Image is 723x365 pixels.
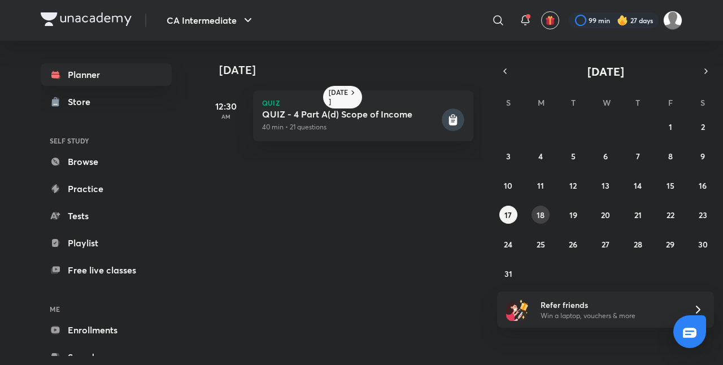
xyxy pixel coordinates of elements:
h6: Refer friends [541,299,680,311]
abbr: August 5, 2025 [571,151,576,162]
abbr: August 12, 2025 [569,180,577,191]
a: Store [41,90,172,113]
abbr: August 25, 2025 [537,239,545,250]
button: August 19, 2025 [564,206,582,224]
button: August 24, 2025 [499,235,517,253]
abbr: Sunday [506,97,511,108]
img: avatar [545,15,555,25]
abbr: August 15, 2025 [667,180,674,191]
abbr: Friday [668,97,673,108]
button: August 22, 2025 [661,206,680,224]
a: Planner [41,63,172,86]
abbr: Wednesday [603,97,611,108]
button: August 18, 2025 [532,206,550,224]
button: August 29, 2025 [661,235,680,253]
a: Tests [41,205,172,227]
button: August 23, 2025 [694,206,712,224]
abbr: August 26, 2025 [569,239,577,250]
button: [DATE] [513,63,698,79]
abbr: August 20, 2025 [601,210,610,220]
button: August 17, 2025 [499,206,517,224]
abbr: August 16, 2025 [699,180,707,191]
button: August 25, 2025 [532,235,550,253]
button: August 31, 2025 [499,264,517,283]
button: August 13, 2025 [596,176,615,194]
a: Playlist [41,232,172,254]
button: August 16, 2025 [694,176,712,194]
button: August 20, 2025 [596,206,615,224]
a: Practice [41,177,172,200]
button: CA Intermediate [160,9,262,32]
abbr: August 28, 2025 [634,239,642,250]
button: August 28, 2025 [629,235,647,253]
button: August 9, 2025 [694,147,712,165]
button: August 21, 2025 [629,206,647,224]
button: August 3, 2025 [499,147,517,165]
button: August 8, 2025 [661,147,680,165]
button: August 26, 2025 [564,235,582,253]
button: August 7, 2025 [629,147,647,165]
abbr: August 22, 2025 [667,210,674,220]
abbr: Saturday [700,97,705,108]
abbr: August 1, 2025 [669,121,672,132]
span: [DATE] [587,64,624,79]
p: Win a laptop, vouchers & more [541,311,680,321]
button: August 6, 2025 [596,147,615,165]
abbr: August 10, 2025 [504,180,512,191]
abbr: August 18, 2025 [537,210,545,220]
button: August 5, 2025 [564,147,582,165]
h5: QUIZ - 4 Part A(d) Scope of Income [262,108,439,120]
abbr: August 2, 2025 [701,121,705,132]
abbr: August 6, 2025 [603,151,608,162]
img: Drashti Patel [663,11,682,30]
button: avatar [541,11,559,29]
img: streak [617,15,628,26]
abbr: August 19, 2025 [569,210,577,220]
button: August 30, 2025 [694,235,712,253]
abbr: August 27, 2025 [602,239,609,250]
abbr: Monday [538,97,545,108]
a: Browse [41,150,172,173]
p: AM [203,113,249,120]
button: August 15, 2025 [661,176,680,194]
abbr: August 29, 2025 [666,239,674,250]
abbr: Thursday [635,97,640,108]
abbr: August 13, 2025 [602,180,609,191]
abbr: August 24, 2025 [504,239,512,250]
button: August 10, 2025 [499,176,517,194]
abbr: August 3, 2025 [506,151,511,162]
button: August 27, 2025 [596,235,615,253]
h6: ME [41,299,172,319]
abbr: August 4, 2025 [538,151,543,162]
img: Company Logo [41,12,132,26]
abbr: August 30, 2025 [698,239,708,250]
button: August 4, 2025 [532,147,550,165]
a: Enrollments [41,319,172,341]
a: Company Logo [41,12,132,29]
abbr: August 31, 2025 [504,268,512,279]
h5: 12:30 [203,99,249,113]
button: August 2, 2025 [694,118,712,136]
img: referral [506,298,529,321]
abbr: August 21, 2025 [634,210,642,220]
a: Free live classes [41,259,172,281]
abbr: Tuesday [571,97,576,108]
abbr: August 8, 2025 [668,151,673,162]
button: August 14, 2025 [629,176,647,194]
div: Store [68,95,97,108]
h6: SELF STUDY [41,131,172,150]
button: August 1, 2025 [661,118,680,136]
button: August 11, 2025 [532,176,550,194]
p: 40 min • 21 questions [262,122,439,132]
abbr: August 17, 2025 [504,210,512,220]
abbr: August 14, 2025 [634,180,642,191]
button: August 12, 2025 [564,176,582,194]
abbr: August 11, 2025 [537,180,544,191]
abbr: August 7, 2025 [636,151,640,162]
p: Quiz [262,99,464,106]
abbr: August 23, 2025 [699,210,707,220]
h4: [DATE] [219,63,485,77]
h6: [DATE] [329,88,349,106]
abbr: August 9, 2025 [700,151,705,162]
